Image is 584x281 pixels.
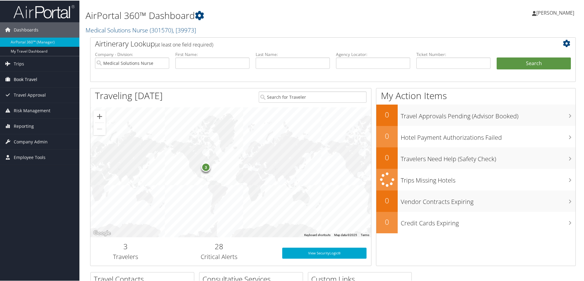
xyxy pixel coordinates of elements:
h2: 0 [376,152,398,162]
h2: 0 [376,216,398,227]
a: Open this area in Google Maps (opens a new window) [92,229,112,237]
h3: Trips Missing Hotels [401,172,575,184]
span: Company Admin [14,134,48,149]
a: Trips Missing Hotels [376,168,575,190]
a: View SecurityLogic® [282,247,367,258]
a: 0Travelers Need Help (Safety Check) [376,147,575,168]
h3: Credit Cards Expiring [401,215,575,227]
span: Book Travel [14,71,37,87]
h3: Critical Alerts [165,252,273,261]
h3: Hotel Payment Authorizations Failed [401,130,575,141]
a: [PERSON_NAME] [532,3,580,21]
span: , [ 39973 ] [173,25,196,34]
span: Reporting [14,118,34,133]
img: Google [92,229,112,237]
span: Map data ©2025 [334,233,357,236]
h3: Vendor Contracts Expiring [401,194,575,205]
h2: 3 [95,241,156,251]
span: (at least one field required) [155,41,213,47]
a: 0Credit Cards Expiring [376,211,575,233]
span: Trips [14,56,24,71]
button: Keyboard shortcuts [304,232,330,237]
label: Agency Locator: [336,51,410,57]
span: Employee Tools [14,149,46,165]
div: 3 [201,162,210,171]
label: Ticket Number: [416,51,491,57]
span: ( 301570 ) [150,25,173,34]
button: Search [497,57,571,69]
h1: Traveling [DATE] [95,89,163,102]
a: Terms (opens in new tab) [361,233,369,236]
label: Company - Division: [95,51,169,57]
a: 0Hotel Payment Authorizations Failed [376,125,575,147]
label: Last Name: [256,51,330,57]
label: First Name: [175,51,250,57]
button: Zoom out [93,122,106,135]
span: Travel Approval [14,87,46,102]
h2: Airtinerary Lookup [95,38,531,48]
input: Search for Traveler [259,91,367,102]
button: Zoom in [93,110,106,122]
a: Medical Solutions Nurse [86,25,196,34]
h3: Travel Approvals Pending (Advisor Booked) [401,108,575,120]
h3: Travelers Need Help (Safety Check) [401,151,575,163]
a: 0Travel Approvals Pending (Advisor Booked) [376,104,575,125]
h2: 28 [165,241,273,251]
span: Risk Management [14,102,50,118]
span: [PERSON_NAME] [536,9,574,16]
h1: AirPortal 360™ Dashboard [86,9,415,21]
h3: Travelers [95,252,156,261]
a: 0Vendor Contracts Expiring [376,190,575,211]
img: airportal-logo.png [13,4,75,18]
span: Dashboards [14,22,38,37]
h2: 0 [376,195,398,205]
h1: My Action Items [376,89,575,102]
h2: 0 [376,109,398,119]
h2: 0 [376,130,398,141]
